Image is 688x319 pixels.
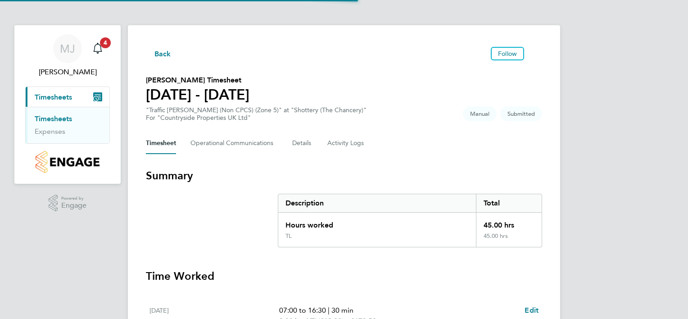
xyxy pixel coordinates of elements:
div: 45.00 hrs [476,232,542,247]
span: MJ [60,43,75,55]
div: Total [476,194,542,212]
button: Back [146,48,171,59]
a: MJ[PERSON_NAME] [25,34,110,77]
span: 07:00 to 16:30 [279,306,326,314]
a: Timesheets [35,114,72,123]
span: Mark Jacques [25,67,110,77]
div: Description [278,194,476,212]
span: Edit [525,306,539,314]
span: 30 min [331,306,353,314]
div: Hours worked [278,213,476,232]
a: Expenses [35,127,65,136]
h3: Time Worked [146,269,542,283]
span: Timesheets [35,93,72,101]
span: Powered by [61,195,86,202]
div: Timesheets [26,107,109,143]
a: Powered byEngage [49,195,87,212]
div: Summary [278,194,542,247]
div: For "Countryside Properties UK Ltd" [146,114,367,122]
div: TL [285,232,292,240]
div: 45.00 hrs [476,213,542,232]
button: Follow [491,47,524,60]
span: Back [154,49,171,59]
nav: Main navigation [14,25,121,184]
span: | [328,306,330,314]
span: Follow [498,50,517,58]
button: Timesheets Menu [528,51,542,56]
span: 4 [100,37,111,48]
h2: [PERSON_NAME] Timesheet [146,75,249,86]
a: 4 [89,34,107,63]
span: This timesheet is Submitted. [500,106,542,121]
button: Details [292,132,313,154]
h1: [DATE] - [DATE] [146,86,249,104]
button: Timesheet [146,132,176,154]
span: This timesheet was manually created. [463,106,497,121]
div: "Traffic [PERSON_NAME] (Non CPCS) (Zone 5)" at "Shottery (The Chancery)" [146,106,367,122]
a: Edit [525,305,539,316]
button: Operational Communications [190,132,278,154]
a: Go to home page [25,151,110,173]
span: Engage [61,202,86,210]
h3: Summary [146,169,542,183]
button: Timesheets [26,87,109,107]
img: countryside-properties-logo-retina.png [36,151,99,173]
button: Activity Logs [327,132,365,154]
